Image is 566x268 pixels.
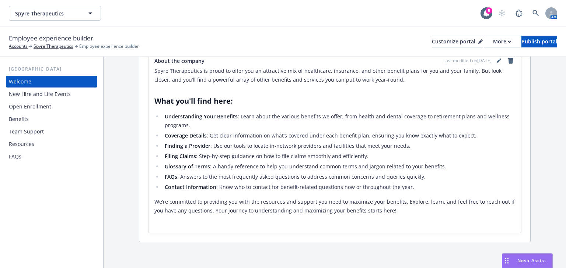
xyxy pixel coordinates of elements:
div: Resources [9,138,34,150]
p: We’re committed to providing you with the resources and support you need to maximize your benefit... [154,197,515,215]
a: Benefits [6,113,97,125]
li: : Step-by-step guidance on how to file claims smoothly and efficiently. [163,152,515,161]
span: Last modified on [DATE] [443,57,492,64]
div: Welcome [9,76,31,87]
button: More [484,36,520,47]
li: : Know who to contact for benefit-related questions now or throughout the year. [163,183,515,192]
strong: Filing Claims [165,153,196,160]
a: Accounts [9,43,28,50]
a: Welcome [6,76,97,87]
span: About the company [154,57,205,65]
strong: Contact Information [165,183,216,190]
li: : Answers to the most frequently asked questions to address common concerns and queries quickly. [163,172,515,181]
div: Publish portal [521,36,557,47]
h2: What you'll find here: [154,96,515,106]
strong: Understanding Your Benefits [165,113,238,120]
div: New Hire and Life Events [9,88,71,100]
button: Publish portal [521,36,557,47]
strong: Finding a Provider [165,142,210,149]
div: Team Support [9,126,44,137]
div: Drag to move [502,254,511,268]
button: Nova Assist [502,253,553,268]
span: Employee experience builder [9,33,93,43]
div: Open Enrollment [9,101,51,112]
div: Customize portal [432,36,483,47]
button: Spyre Therapeutics [9,6,101,21]
a: Report a Bug [511,6,526,21]
a: Search [528,6,543,21]
a: Resources [6,138,97,150]
a: New Hire and Life Events [6,88,97,100]
div: 5 [486,7,492,14]
strong: Coverage Details [165,132,207,139]
a: Team Support [6,126,97,137]
a: Start snowing [495,6,509,21]
span: Spyre Therapeutics [15,10,79,17]
div: [GEOGRAPHIC_DATA] [6,65,97,73]
li: : Learn about the various benefits we offer, from health and dental coverage to retirement plans ... [163,112,515,130]
div: Benefits [9,113,29,125]
span: Nova Assist [517,257,546,264]
a: editPencil [495,56,503,65]
li: : A handy reference to help you understand common terms and jargon related to your benefits. [163,162,515,171]
span: Employee experience builder [79,43,139,50]
p: Spyre Therapeutics is proud to offer you an attractive mix of healthcare, insurance, and other be... [154,67,515,84]
strong: Glossary of Terms [165,163,210,170]
strong: FAQs [165,173,177,180]
a: FAQs [6,151,97,162]
li: : Get clear information on what’s covered under each benefit plan, ensuring you know exactly what... [163,131,515,140]
a: remove [506,56,515,65]
div: More [493,36,511,47]
div: FAQs [9,151,21,162]
a: Open Enrollment [6,101,97,112]
li: : Use our tools to locate in-network providers and facilities that meet your needs. [163,142,515,150]
a: Spyre Therapeutics [34,43,73,50]
button: Customize portal [432,36,483,47]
